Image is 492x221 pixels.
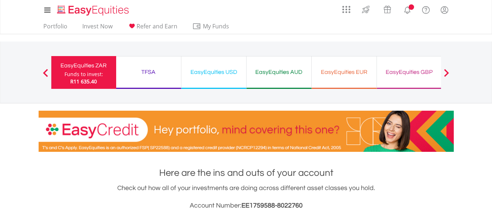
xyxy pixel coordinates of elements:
a: FAQ's and Support [417,2,435,16]
img: thrive-v2.svg [360,4,372,15]
span: EE1759588-8022760 [241,202,303,209]
div: TFSA [121,67,177,77]
a: My Profile [435,2,454,18]
span: My Funds [192,21,240,31]
a: Home page [54,2,132,16]
img: grid-menu-icon.svg [342,5,350,13]
a: Invest Now [79,23,115,34]
a: Notifications [398,2,417,16]
div: Funds to invest: [64,71,103,78]
span: R11 635.40 [70,78,97,85]
button: Previous [38,72,53,80]
a: Vouchers [377,2,398,15]
a: Refer and Earn [125,23,180,34]
button: Next [439,72,454,80]
div: EasyEquities AUD [251,67,307,77]
img: EasyEquities_Logo.png [56,4,132,16]
a: Portfolio [40,23,70,34]
span: Refer and Earn [137,22,177,30]
h3: Account Number: [39,201,454,211]
div: EasyEquities GBP [381,67,437,77]
img: EasyCredit Promotion Banner [39,111,454,152]
img: vouchers-v2.svg [381,4,393,15]
h1: Here are the ins and outs of your account [39,166,454,179]
div: Check out how all of your investments are doing across different asset classes you hold. [39,183,454,211]
div: EasyEquities USD [186,67,242,77]
div: EasyEquities ZAR [56,60,112,71]
a: AppsGrid [338,2,355,13]
div: EasyEquities EUR [316,67,372,77]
